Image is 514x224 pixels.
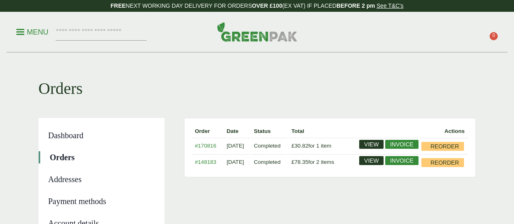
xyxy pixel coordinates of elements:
[111,2,126,9] strong: FREE
[430,160,459,165] span: Reorder
[251,138,287,153] td: Completed
[377,2,403,9] a: See T&C's
[385,140,419,149] a: Invoice
[16,27,48,35] a: Menu
[251,154,287,170] td: Completed
[195,128,210,134] span: Order
[227,143,244,149] time: [DATE]
[336,2,375,9] strong: BEFORE 2 pm
[195,159,217,165] a: #148183
[359,140,384,149] a: View
[227,128,239,134] span: Date
[254,128,271,134] span: Status
[217,22,297,41] img: GreenPak Supplies
[385,156,419,165] a: Invoice
[291,143,295,149] span: £
[39,53,476,98] h1: Orders
[252,2,282,9] strong: OVER £100
[364,141,379,147] span: View
[291,143,308,149] span: 30.82
[288,154,343,170] td: for 2 items
[48,195,153,207] a: Payment methods
[390,141,414,147] span: Invoice
[291,159,295,165] span: £
[359,156,384,165] a: View
[421,142,464,151] a: Reorder
[195,143,217,149] a: #170816
[390,158,414,163] span: Invoice
[227,159,244,165] time: [DATE]
[50,151,153,163] a: Orders
[364,158,379,163] span: View
[288,138,343,153] td: for 1 item
[490,32,498,40] span: 0
[48,129,153,141] a: Dashboard
[16,27,48,37] p: Menu
[430,144,459,149] span: Reorder
[291,159,308,165] span: 78.35
[48,173,153,185] a: Addresses
[445,128,465,134] span: Actions
[291,128,304,134] span: Total
[421,158,464,167] a: Reorder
